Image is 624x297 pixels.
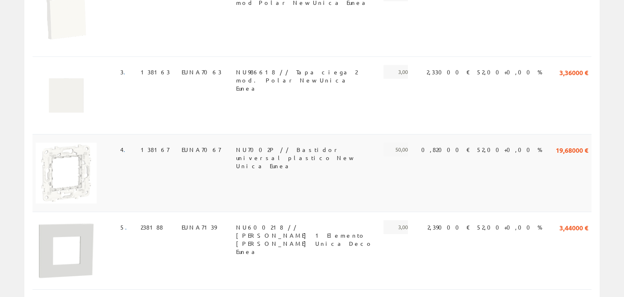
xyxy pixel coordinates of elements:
[182,220,217,234] span: EUNA7139
[383,65,408,79] span: 3,00
[141,220,163,234] span: 238188
[120,220,132,234] span: 5
[36,220,97,281] img: Foto artículo (150x150)
[421,143,470,156] span: 0,82000 €
[477,65,542,79] span: 52,00+0,00 %
[236,65,373,79] span: NU986618 // Tapa ciega 2 mod. Polar New Unica Eunea
[236,143,373,156] span: NU7002P // Bastidor universal plastico New Unica Eunea
[141,65,170,79] span: 138163
[125,223,132,231] a: .
[427,65,470,79] span: 2,33000 €
[36,143,97,204] img: Foto artículo (150x150)
[427,220,470,234] span: 2,39000 €
[556,143,588,156] span: 19,68000 €
[236,220,373,234] span: NU600218 // [PERSON_NAME] 1 Elemento [PERSON_NAME] Unica Deco Eunea
[141,143,169,156] span: 138167
[120,65,130,79] span: 3
[559,220,588,234] span: 3,44000 €
[120,143,130,156] span: 4
[559,65,588,79] span: 3,36000 €
[182,143,221,156] span: EUNA7067
[182,65,221,79] span: EUNA7063
[123,146,130,153] a: .
[477,143,542,156] span: 52,00+0,00 %
[383,143,408,156] span: 50,00
[383,220,408,234] span: 3,00
[477,220,542,234] span: 52,00+0,00 %
[123,68,130,76] a: .
[36,65,97,126] img: Foto artículo (150x150)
